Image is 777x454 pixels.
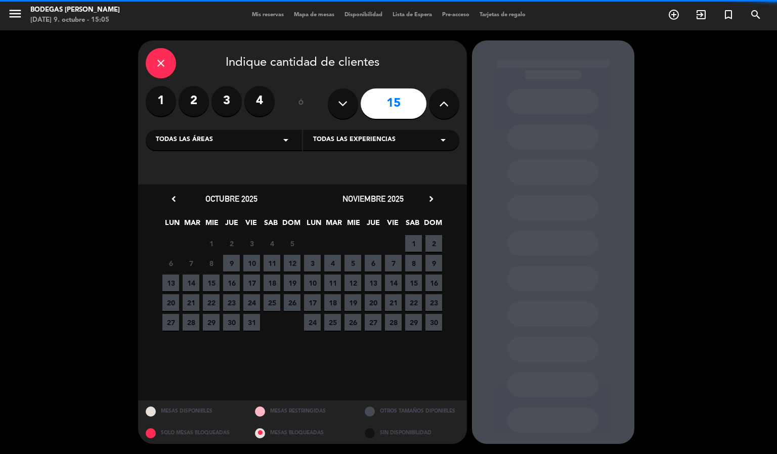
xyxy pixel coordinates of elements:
div: MESAS RESTRINGIDAS [247,400,357,422]
div: MESAS BLOQUEADAS [247,422,357,444]
span: 7 [385,255,402,271]
div: MESAS DISPONIBLES [138,400,248,422]
span: 21 [183,294,199,311]
span: SAB [263,217,279,234]
span: 8 [405,255,422,271]
i: turned_in_not [722,9,735,21]
span: 27 [365,314,381,331]
span: Disponibilidad [339,12,387,18]
div: ó [285,86,318,121]
span: 16 [425,275,442,291]
span: 21 [385,294,402,311]
span: 10 [304,275,321,291]
span: 14 [385,275,402,291]
span: 22 [203,294,220,311]
span: 7 [183,255,199,271]
span: MAR [325,217,342,234]
span: 31 [243,314,260,331]
span: VIE [384,217,401,234]
span: JUE [365,217,381,234]
span: 17 [243,275,260,291]
span: 24 [304,314,321,331]
span: 20 [162,294,179,311]
span: 11 [324,275,341,291]
span: SAB [404,217,421,234]
span: JUE [223,217,240,234]
div: [DATE] 9. octubre - 15:05 [30,15,120,25]
span: 9 [425,255,442,271]
span: 20 [365,294,381,311]
span: 30 [223,314,240,331]
span: 26 [344,314,361,331]
label: 3 [211,86,242,116]
span: 29 [203,314,220,331]
span: 2 [425,235,442,252]
span: 26 [284,294,300,311]
span: 17 [304,294,321,311]
span: octubre 2025 [205,194,257,204]
span: 5 [344,255,361,271]
button: menu [8,6,23,25]
span: 4 [264,235,280,252]
span: 25 [324,314,341,331]
span: 25 [264,294,280,311]
span: 6 [365,255,381,271]
span: 22 [405,294,422,311]
span: 15 [405,275,422,291]
span: LUN [306,217,322,234]
span: 9 [223,255,240,271]
span: MIE [345,217,362,234]
span: MAR [184,217,200,234]
span: 3 [243,235,260,252]
span: Todas las experiencias [313,135,396,145]
span: 13 [162,275,179,291]
span: 4 [324,255,341,271]
i: close [155,57,167,69]
span: 12 [284,255,300,271]
span: 27 [162,314,179,331]
span: 8 [203,255,220,271]
div: Indique cantidad de clientes [146,48,459,78]
span: 29 [405,314,422,331]
span: noviembre 2025 [342,194,404,204]
span: Todas las áreas [156,135,213,145]
label: 2 [179,86,209,116]
i: add_circle_outline [668,9,680,21]
span: LUN [164,217,181,234]
div: SOLO MESAS BLOQUEADAS [138,422,248,444]
span: 14 [183,275,199,291]
i: exit_to_app [695,9,707,21]
span: 18 [264,275,280,291]
span: Pre-acceso [437,12,474,18]
span: 19 [344,294,361,311]
i: chevron_right [426,194,437,204]
span: 15 [203,275,220,291]
div: Bodegas [PERSON_NAME] [30,5,120,15]
span: Mis reservas [247,12,289,18]
span: 24 [243,294,260,311]
div: OTROS TAMAÑOS DIPONIBLES [357,400,467,422]
i: chevron_left [168,194,179,204]
div: SIN DISPONIBILIDAD [357,422,467,444]
span: 19 [284,275,300,291]
span: 28 [183,314,199,331]
span: 1 [203,235,220,252]
i: arrow_drop_down [437,134,449,146]
span: 23 [223,294,240,311]
span: Mapa de mesas [289,12,339,18]
span: DOM [424,217,441,234]
span: 30 [425,314,442,331]
span: VIE [243,217,260,234]
span: 23 [425,294,442,311]
span: 13 [365,275,381,291]
i: search [750,9,762,21]
span: Lista de Espera [387,12,437,18]
span: DOM [282,217,299,234]
span: 28 [385,314,402,331]
span: 10 [243,255,260,271]
span: 18 [324,294,341,311]
span: 12 [344,275,361,291]
label: 1 [146,86,176,116]
i: menu [8,6,23,21]
span: 6 [162,255,179,271]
